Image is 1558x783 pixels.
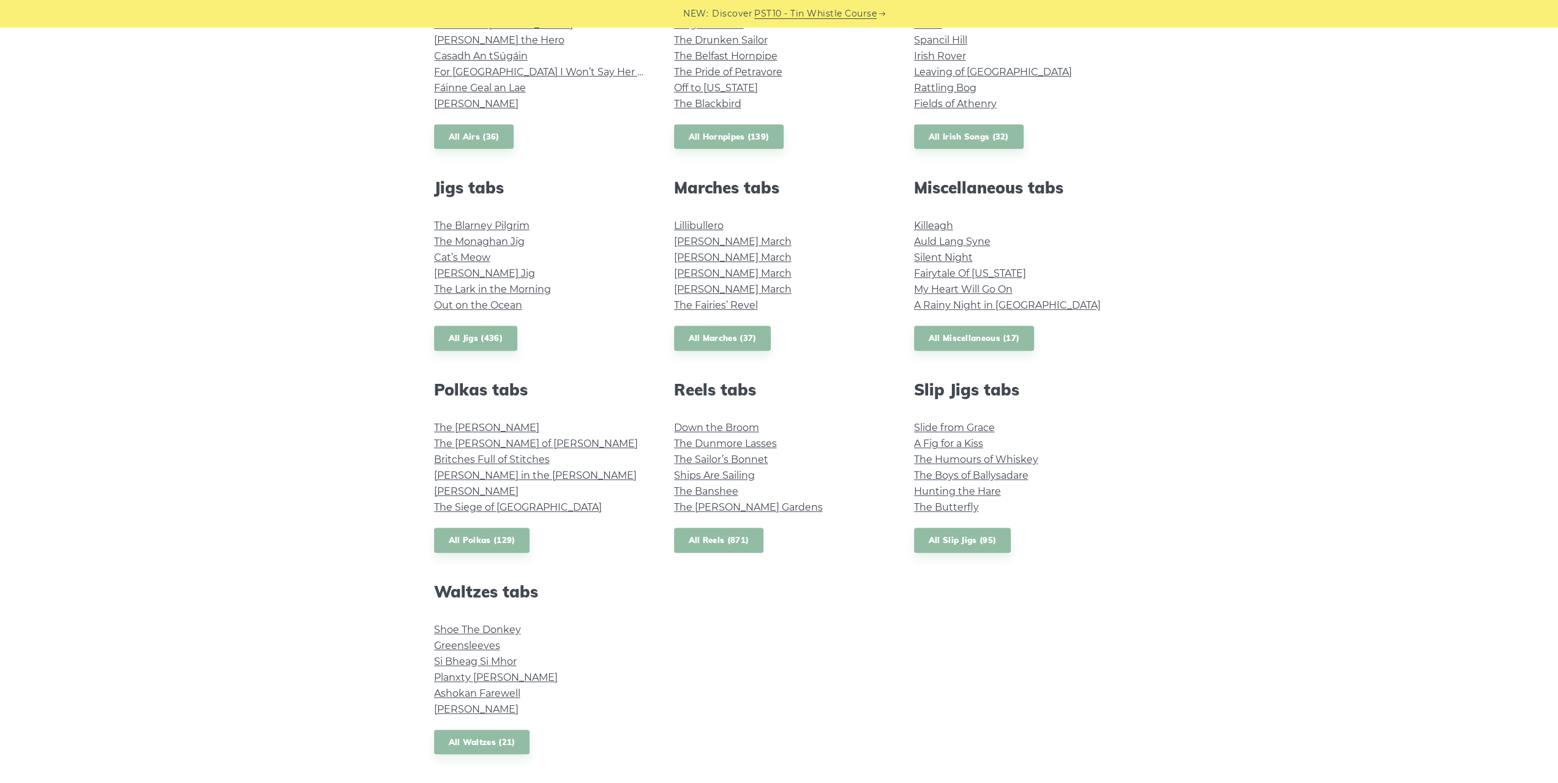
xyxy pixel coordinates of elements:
[914,98,997,110] a: Fields of Athenry
[434,730,530,755] a: All Waltzes (21)
[434,252,490,263] a: Cat’s Meow
[674,220,724,231] a: Lillibullero
[434,672,558,683] a: Planxty [PERSON_NAME]
[434,268,535,279] a: [PERSON_NAME] Jig
[914,268,1026,279] a: Fairytale Of [US_STATE]
[434,50,528,62] a: Casadh An tSúgáin
[434,299,522,311] a: Out on the Ocean
[434,178,645,197] h2: Jigs tabs
[674,252,792,263] a: [PERSON_NAME] March
[434,236,525,247] a: The Monaghan Jig
[674,34,768,46] a: The Drunken Sailor
[674,422,759,433] a: Down the Broom
[914,50,966,62] a: Irish Rover
[434,470,637,481] a: [PERSON_NAME] in the [PERSON_NAME]
[434,640,500,651] a: Greensleeves
[914,485,1001,497] a: Hunting the Hare
[754,7,877,21] a: PST10 - Tin Whistle Course
[674,380,885,399] h2: Reels tabs
[434,485,519,497] a: [PERSON_NAME]
[674,299,758,311] a: The Fairies’ Revel
[434,624,521,635] a: Shoe The Donkey
[434,687,520,699] a: Ashokan Farewell
[434,283,551,295] a: The Lark in the Morning
[434,438,638,449] a: The [PERSON_NAME] of [PERSON_NAME]
[914,220,953,231] a: Killeagh
[434,501,602,513] a: The Siege of [GEOGRAPHIC_DATA]
[674,50,777,62] a: The Belfast Hornpipe
[674,268,792,279] a: [PERSON_NAME] March
[914,66,1072,78] a: Leaving of [GEOGRAPHIC_DATA]
[914,283,1013,295] a: My Heart Will Go On
[434,326,517,351] a: All Jigs (436)
[914,252,973,263] a: Silent Night
[914,454,1038,465] a: The Humours of Whiskey
[434,34,564,46] a: [PERSON_NAME] the Hero
[914,422,995,433] a: Slide from Grace
[434,454,550,465] a: Britches Full of Stitches
[434,82,526,94] a: Fáinne Geal an Lae
[434,422,539,433] a: The [PERSON_NAME]
[434,528,530,553] a: All Polkas (129)
[674,236,792,247] a: [PERSON_NAME] March
[434,582,645,601] h2: Waltzes tabs
[674,178,885,197] h2: Marches tabs
[674,501,823,513] a: The [PERSON_NAME] Gardens
[434,66,667,78] a: For [GEOGRAPHIC_DATA] I Won’t Say Her Name
[914,528,1011,553] a: All Slip Jigs (95)
[674,470,755,481] a: Ships Are Sailing
[674,82,758,94] a: Off to [US_STATE]
[434,220,530,231] a: The Blarney Pilgrim
[674,454,768,465] a: The Sailor’s Bonnet
[434,124,514,149] a: All Airs (36)
[914,18,942,30] a: Grace
[683,7,708,21] span: NEW:
[434,656,517,667] a: Si­ Bheag Si­ Mhor
[434,98,519,110] a: [PERSON_NAME]
[712,7,752,21] span: Discover
[674,66,782,78] a: The Pride of Petravore
[914,501,979,513] a: The Butterfly
[674,485,738,497] a: The Banshee
[674,283,792,295] a: [PERSON_NAME] March
[674,326,771,351] a: All Marches (37)
[914,438,983,449] a: A Fig for a Kiss
[914,326,1035,351] a: All Miscellaneous (17)
[674,528,764,553] a: All Reels (871)
[914,470,1028,481] a: The Boys of Ballysadare
[674,18,744,30] a: King Of Fairies
[674,98,741,110] a: The Blackbird
[434,380,645,399] h2: Polkas tabs
[434,703,519,715] a: [PERSON_NAME]
[914,299,1101,311] a: A Rainy Night in [GEOGRAPHIC_DATA]
[914,236,991,247] a: Auld Lang Syne
[914,124,1024,149] a: All Irish Songs (32)
[674,124,784,149] a: All Hornpipes (139)
[914,34,967,46] a: Spancil Hill
[434,18,573,30] a: Lonesome [PERSON_NAME]
[674,438,777,449] a: The Dunmore Lasses
[914,82,976,94] a: Rattling Bog
[914,178,1125,197] h2: Miscellaneous tabs
[914,380,1125,399] h2: Slip Jigs tabs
